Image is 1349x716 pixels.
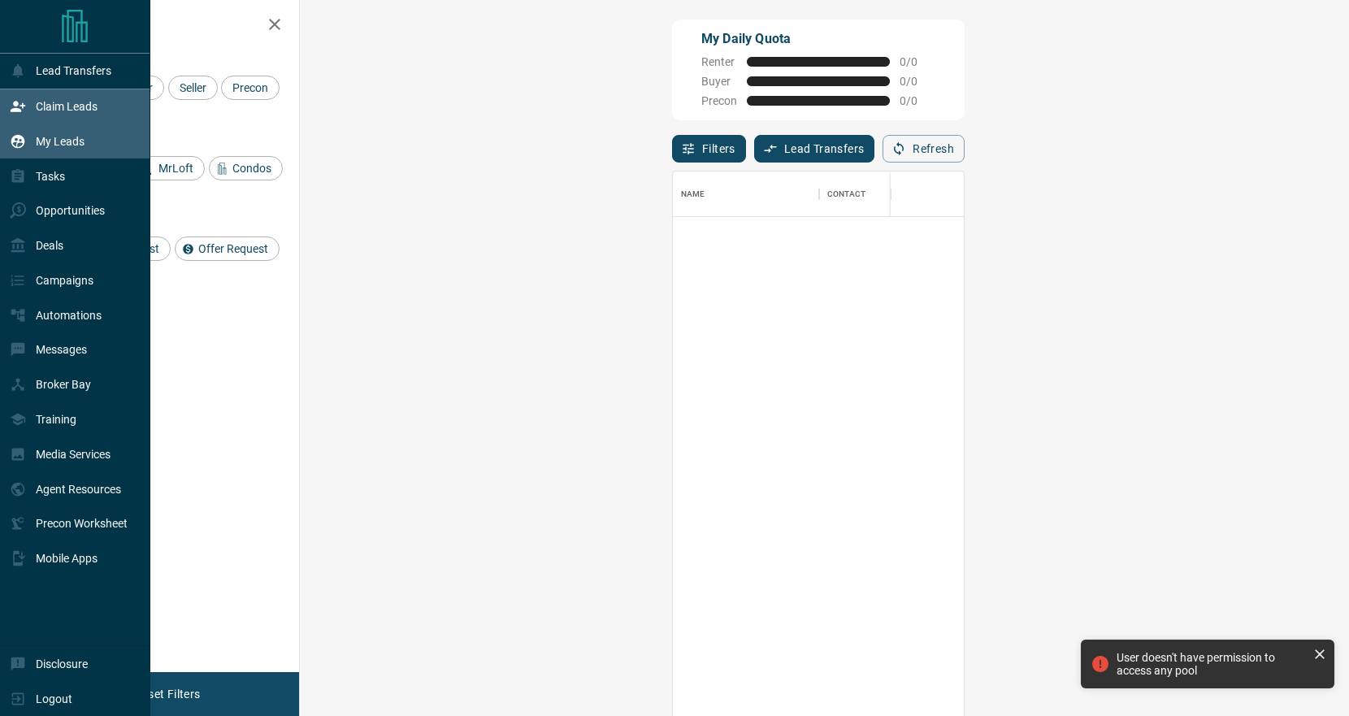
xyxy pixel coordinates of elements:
[900,94,935,107] span: 0 / 0
[819,171,949,217] div: Contact
[900,75,935,88] span: 0 / 0
[221,76,280,100] div: Precon
[900,55,935,68] span: 0 / 0
[175,236,280,261] div: Offer Request
[701,94,737,107] span: Precon
[827,171,865,217] div: Contact
[673,171,819,217] div: Name
[193,242,274,255] span: Offer Request
[754,135,875,163] button: Lead Transfers
[672,135,746,163] button: Filters
[209,156,283,180] div: Condos
[52,16,283,36] h2: Filters
[124,680,210,708] button: Reset Filters
[1117,651,1307,677] div: User doesn't have permission to access any pool
[227,162,277,175] span: Condos
[153,162,199,175] span: MrLoft
[168,76,218,100] div: Seller
[701,29,935,49] p: My Daily Quota
[227,81,274,94] span: Precon
[701,55,737,68] span: Renter
[135,156,205,180] div: MrLoft
[701,75,737,88] span: Buyer
[174,81,212,94] span: Seller
[681,171,705,217] div: Name
[883,135,965,163] button: Refresh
